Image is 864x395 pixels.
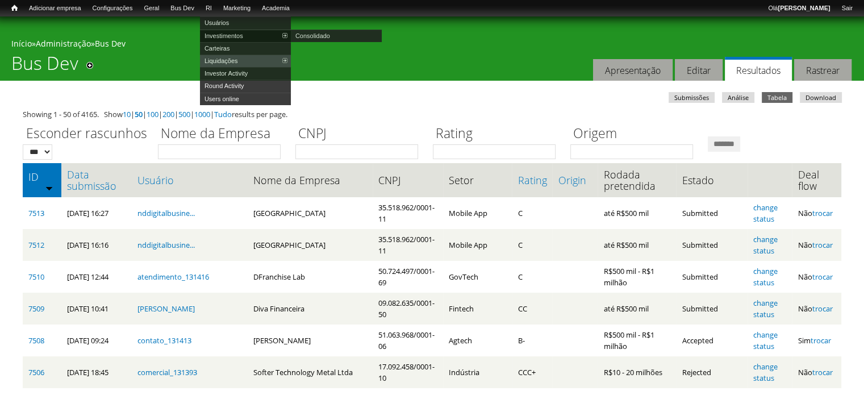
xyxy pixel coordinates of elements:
td: CCC+ [512,356,552,388]
a: RI [200,3,218,14]
a: 7509 [28,303,44,314]
td: até R$500 mil [598,293,676,325]
label: Nome da Empresa [158,124,288,144]
a: trocar [812,240,832,250]
td: Agtech [443,325,512,356]
label: Rating [433,124,563,144]
a: trocar [812,367,832,377]
label: CNPJ [295,124,425,144]
div: » » [11,38,853,52]
a: trocar [810,335,830,346]
a: Marketing [218,3,256,14]
th: CNPJ [373,163,443,197]
td: R$500 mil - R$1 milhão [598,261,676,293]
td: 09.082.635/0001-50 [373,293,443,325]
th: Deal flow [792,163,841,197]
td: 35.518.962/0001-11 [373,229,443,261]
a: trocar [812,303,832,314]
a: Configurações [87,3,139,14]
td: Submitted [676,229,747,261]
a: 100 [147,109,158,119]
a: Sair [836,3,858,14]
a: Editar [675,59,723,81]
a: contato_131413 [137,335,191,346]
td: até R$500 mil [598,229,676,261]
a: Origin [558,174,592,186]
td: [GEOGRAPHIC_DATA] [248,197,372,229]
a: Rating [517,174,546,186]
a: change status [753,266,778,288]
a: 7506 [28,367,44,377]
td: CC [512,293,552,325]
th: Setor [443,163,512,197]
div: Showing 1 - 50 of 4165. Show | | | | | | results per page. [23,109,841,120]
a: Resultados [725,57,792,81]
a: atendimento_131416 [137,272,209,282]
td: [DATE] 16:16 [61,229,132,261]
span: Início [11,4,18,12]
a: Adicionar empresa [23,3,87,14]
td: [DATE] 09:24 [61,325,132,356]
td: Mobile App [443,229,512,261]
a: trocar [812,208,832,218]
a: 10 [123,109,131,119]
td: C [512,197,552,229]
td: Não [792,356,841,388]
th: Rodada pretendida [598,163,676,197]
td: R$10 - 20 milhões [598,356,676,388]
a: Geral [138,3,165,14]
td: Não [792,293,841,325]
a: [PERSON_NAME] [137,303,195,314]
a: change status [753,330,778,351]
td: Não [792,197,841,229]
a: Análise [722,92,754,103]
td: [DATE] 18:45 [61,356,132,388]
td: Mobile App [443,197,512,229]
td: até R$500 mil [598,197,676,229]
h1: Bus Dev [11,52,78,81]
a: Tabela [762,92,792,103]
label: Esconder rascunhos [23,124,151,144]
td: Diva Financeira [248,293,372,325]
img: ordem crescente [45,184,53,192]
a: Início [11,38,32,49]
td: Submitted [676,197,747,229]
a: change status [753,361,778,383]
td: C [512,261,552,293]
a: change status [753,202,778,224]
th: Estado [676,163,747,197]
a: nddigitalbusine... [137,240,195,250]
td: 35.518.962/0001-11 [373,197,443,229]
a: change status [753,298,778,319]
th: Nome da Empresa [248,163,372,197]
td: Sim [792,325,841,356]
td: Accepted [676,325,747,356]
a: Apresentação [593,59,673,81]
a: Tudo [214,109,232,119]
a: 7512 [28,240,44,250]
td: [PERSON_NAME] [248,325,372,356]
td: B- [512,325,552,356]
td: Indústria [443,356,512,388]
td: Não [792,261,841,293]
td: [GEOGRAPHIC_DATA] [248,229,372,261]
td: [DATE] 16:27 [61,197,132,229]
a: 7513 [28,208,44,218]
td: [DATE] 10:41 [61,293,132,325]
strong: [PERSON_NAME] [778,5,830,11]
a: Usuário [137,174,242,186]
td: GovTech [443,261,512,293]
a: Download [800,92,842,103]
a: 7508 [28,335,44,346]
a: 1000 [194,109,210,119]
a: 50 [135,109,143,119]
label: Origem [570,124,700,144]
a: trocar [812,272,832,282]
a: Bus Dev [165,3,200,14]
td: DFranchise Lab [248,261,372,293]
a: 500 [178,109,190,119]
td: [DATE] 12:44 [61,261,132,293]
td: Rejected [676,356,747,388]
a: Data submissão [67,169,126,192]
td: 17.092.458/0001-10 [373,356,443,388]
